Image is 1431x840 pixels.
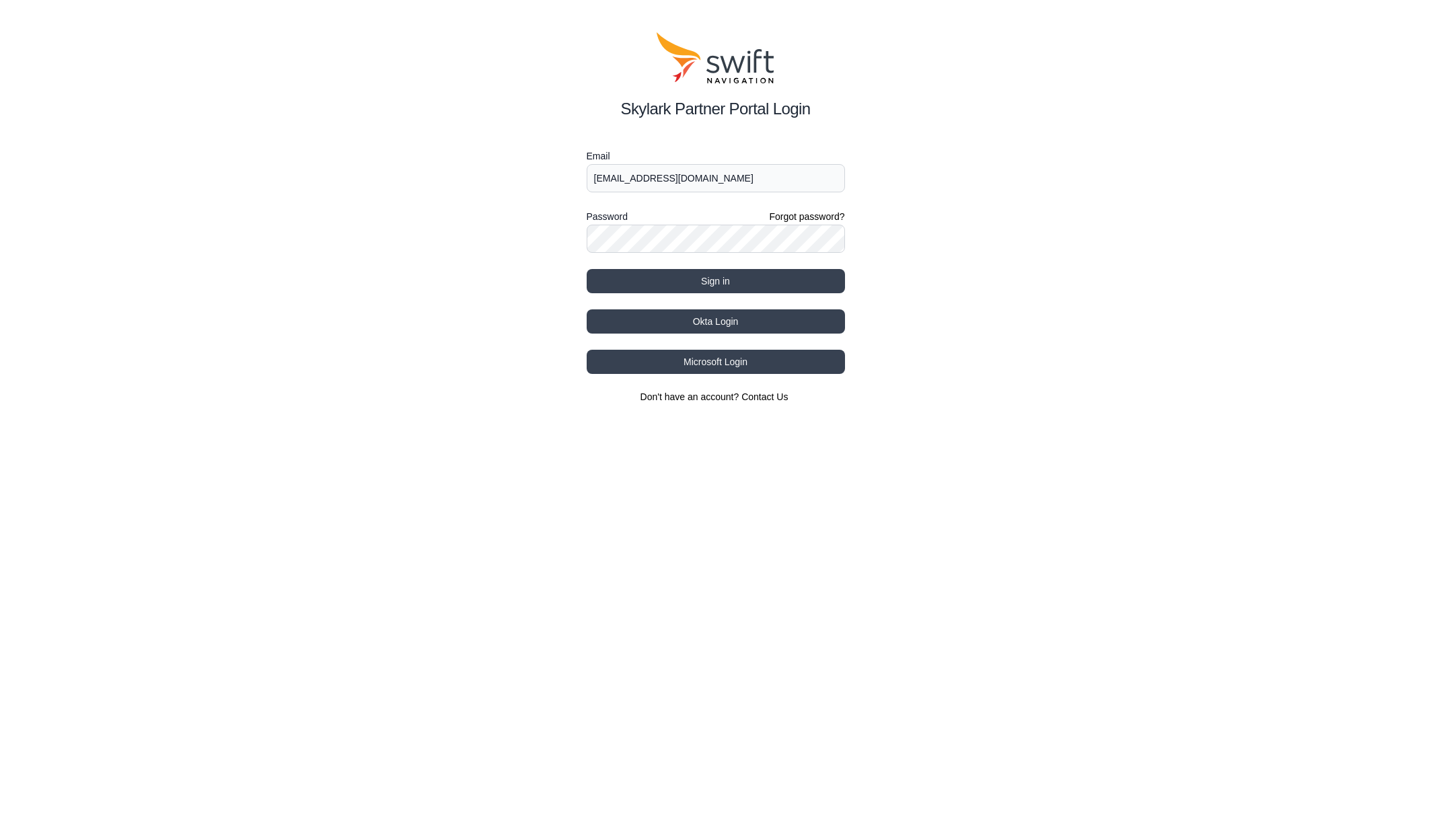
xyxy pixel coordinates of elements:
[587,97,845,121] h2: Skylark Partner Portal Login
[587,350,845,374] button: Microsoft Login
[769,210,844,223] a: Forgot password?
[587,208,628,225] label: Password
[587,148,845,164] label: Email
[587,309,845,334] button: Okta Login
[741,391,788,402] a: Contact Us
[587,269,845,293] button: Sign in
[587,390,845,404] section: Don't have an account?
